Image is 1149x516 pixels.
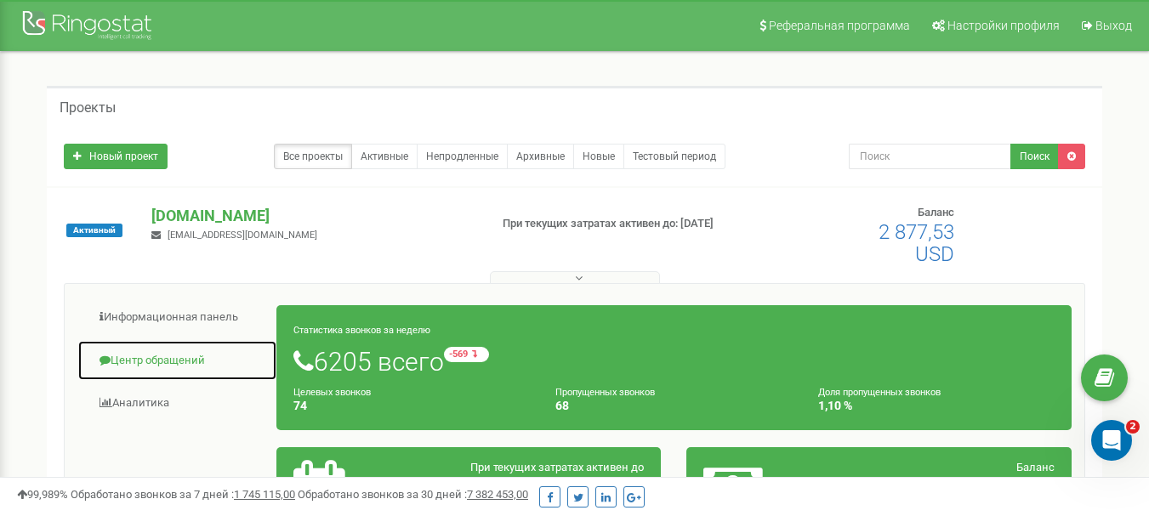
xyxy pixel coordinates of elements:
[947,19,1060,32] span: Настройки профиля
[879,220,954,266] span: 2 877,53 USD
[623,144,725,169] a: Тестовый период
[66,224,122,237] span: Активный
[444,347,489,362] small: -569
[77,340,277,382] a: Центр обращений
[1016,461,1055,473] span: Баланс
[503,216,739,232] p: При текущих затратах активен до: [DATE]
[849,144,1011,169] input: Поиск
[234,488,295,501] u: 1 745 115,00
[351,144,418,169] a: Активные
[555,400,792,412] h4: 68
[274,144,352,169] a: Все проекты
[77,383,277,424] a: Аналитика
[1091,420,1132,461] iframe: Intercom live chat
[417,144,508,169] a: Непродленные
[293,347,1055,376] h1: 6205 всего
[418,475,644,503] h2: [DATE]
[293,387,371,398] small: Целевых звонков
[918,206,954,218] span: Баланс
[769,19,910,32] span: Реферальная программа
[1126,420,1140,434] span: 2
[60,100,116,116] h5: Проекты
[818,387,941,398] small: Доля пропущенных звонков
[555,387,655,398] small: Пропущенных звонков
[293,400,530,412] h4: 74
[507,144,574,169] a: Архивные
[77,297,277,338] a: Информационная панель
[1010,144,1059,169] button: Поиск
[168,230,317,241] span: [EMAIL_ADDRESS][DOMAIN_NAME]
[293,325,430,336] small: Статистика звонков за неделю
[71,488,295,501] span: Обработано звонков за 7 дней :
[1095,19,1132,32] span: Выход
[573,144,624,169] a: Новые
[470,461,644,473] span: При текущих затратах активен до
[151,205,475,227] p: [DOMAIN_NAME]
[298,488,528,501] span: Обработано звонков за 30 дней :
[17,488,68,501] span: 99,989%
[467,488,528,501] u: 7 382 453,00
[64,144,168,169] a: Новый проект
[829,475,1055,503] h2: 2 877,53 $
[818,400,1055,412] h4: 1,10 %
